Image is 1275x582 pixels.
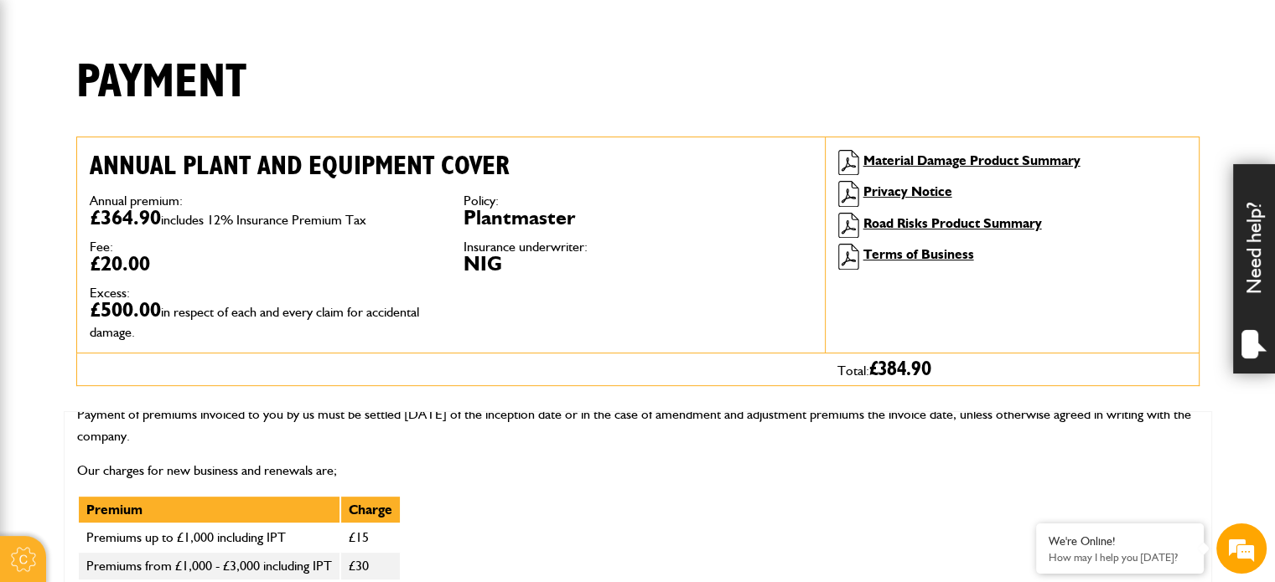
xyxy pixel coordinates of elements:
[87,94,282,116] div: Chat with us now
[22,254,306,291] input: Enter your phone number
[22,155,306,192] input: Enter your last name
[78,552,340,580] td: Premiums from £1,000 - £3,000 including IPT
[863,215,1042,231] a: Road Risks Product Summary
[1049,551,1191,564] p: How may I help you today?
[90,254,438,274] dd: £20.00
[90,208,438,228] dd: £364.90
[863,152,1081,168] a: Material Damage Product Summary
[464,240,812,254] dt: Insurance underwriter:
[340,523,401,552] td: £15
[340,552,401,580] td: £30
[90,300,438,340] dd: £500.00
[90,240,438,254] dt: Fee:
[90,304,419,340] span: in respect of each and every claim for accidental damage.
[340,496,401,524] th: Charge
[77,460,1199,482] p: Our charges for new business and renewals are;
[90,194,438,208] dt: Annual premium:
[77,404,1199,446] p: Payment of premiums invoiced to you by us must be settled [DATE] of the inception date or in the ...
[90,286,438,300] dt: Excess:
[22,204,306,241] input: Enter your email address
[879,359,931,379] span: 384.90
[78,523,340,552] td: Premiums up to £1,000 including IPT
[1233,164,1275,373] div: Need help?
[464,254,812,274] dd: NIG
[275,8,315,49] div: Minimize live chat window
[825,353,1199,385] div: Total:
[29,93,70,116] img: d_20077148190_company_1631870298795_20077148190
[76,54,246,111] h1: Payment
[90,150,812,182] h2: Annual plant and equipment cover
[863,246,974,262] a: Terms of Business
[78,496,340,524] th: Premium
[464,194,812,208] dt: Policy:
[1049,534,1191,549] div: We're Online!
[228,456,304,478] em: Start Chat
[161,212,366,228] span: includes 12% Insurance Premium Tax
[869,359,931,379] span: £
[464,208,812,228] dd: Plantmaster
[863,183,952,199] a: Privacy Notice
[22,303,306,441] textarea: Type your message and hit 'Enter'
